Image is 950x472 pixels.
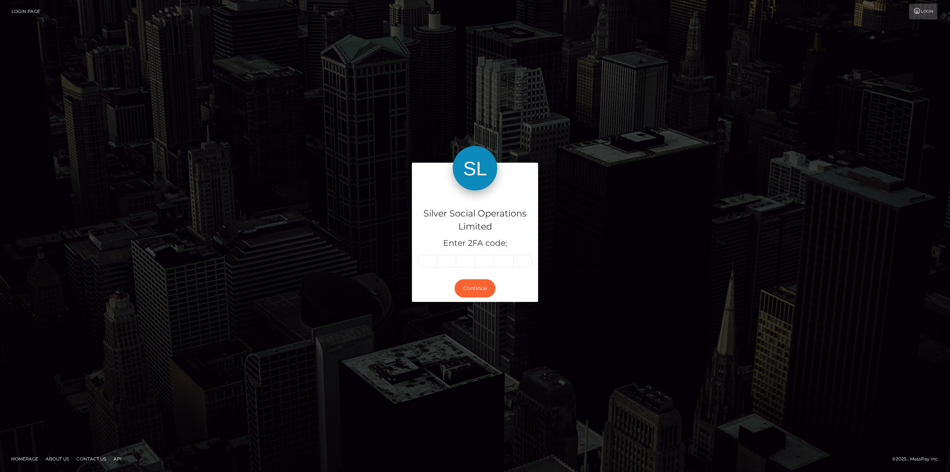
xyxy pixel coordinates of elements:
h4: Silver Social Operations Limited [417,207,533,233]
a: Login Page [12,4,40,19]
img: Silver Social Operations Limited [453,146,497,191]
a: About Us [43,453,72,465]
button: Continue [455,279,495,297]
a: Login [909,4,937,19]
a: API [111,453,125,465]
a: Homepage [8,453,41,465]
div: © 2025 , MassPay Inc. [892,455,944,463]
h5: Enter 2FA code: [417,238,533,249]
a: Contact Us [73,453,109,465]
